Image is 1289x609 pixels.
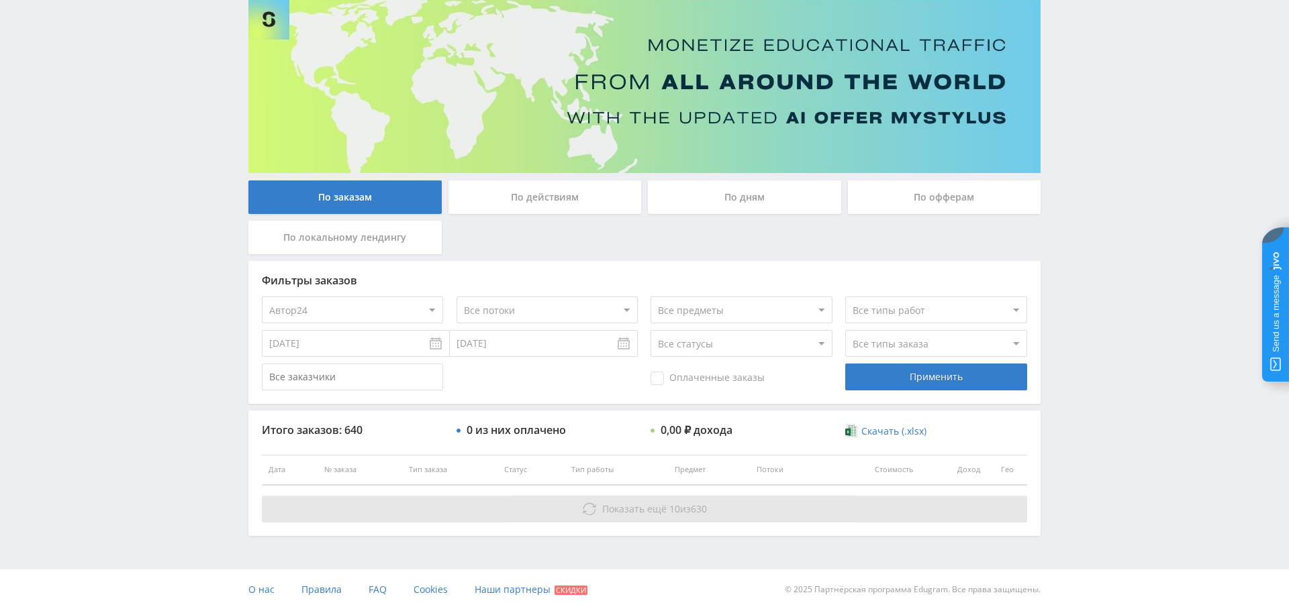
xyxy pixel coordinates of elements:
span: 10 [669,502,680,515]
div: 0 из них оплачено [467,424,566,436]
span: Наши партнеры [475,583,551,596]
input: Все заказчики [262,364,443,390]
a: Скачать (.xlsx) [845,425,926,438]
button: Показать ещё 10из630 [262,496,1027,522]
span: О нас [248,583,275,596]
th: Предмет [668,455,750,485]
th: Тип заказа [402,455,497,485]
div: По заказам [248,180,442,214]
th: Потоки [750,455,824,485]
span: Показать ещё [602,502,667,515]
div: Применить [845,364,1027,390]
span: Cookies [414,583,448,596]
span: FAQ [369,583,387,596]
th: Статус [497,455,565,485]
div: Итого заказов: 640 [262,424,443,436]
span: из [602,502,707,515]
span: Оплаченные заказы [651,372,765,385]
span: Скачать (.xlsx) [861,426,926,437]
th: Доход [920,455,987,485]
span: Правила [301,583,342,596]
div: По дням [648,180,841,214]
div: 0,00 ₽ дохода [661,424,732,436]
th: № заказа [318,455,402,485]
div: Фильтры заказов [262,274,1027,286]
span: Скидки [555,586,587,595]
img: xlsx [845,424,857,437]
th: Стоимость [824,455,920,485]
div: По локальному лендингу [248,221,442,254]
div: По офферам [848,180,1041,214]
div: По действиям [448,180,642,214]
span: 630 [691,502,707,515]
th: Гео [987,455,1027,485]
th: Дата [262,455,318,485]
th: Тип работы [565,455,667,485]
